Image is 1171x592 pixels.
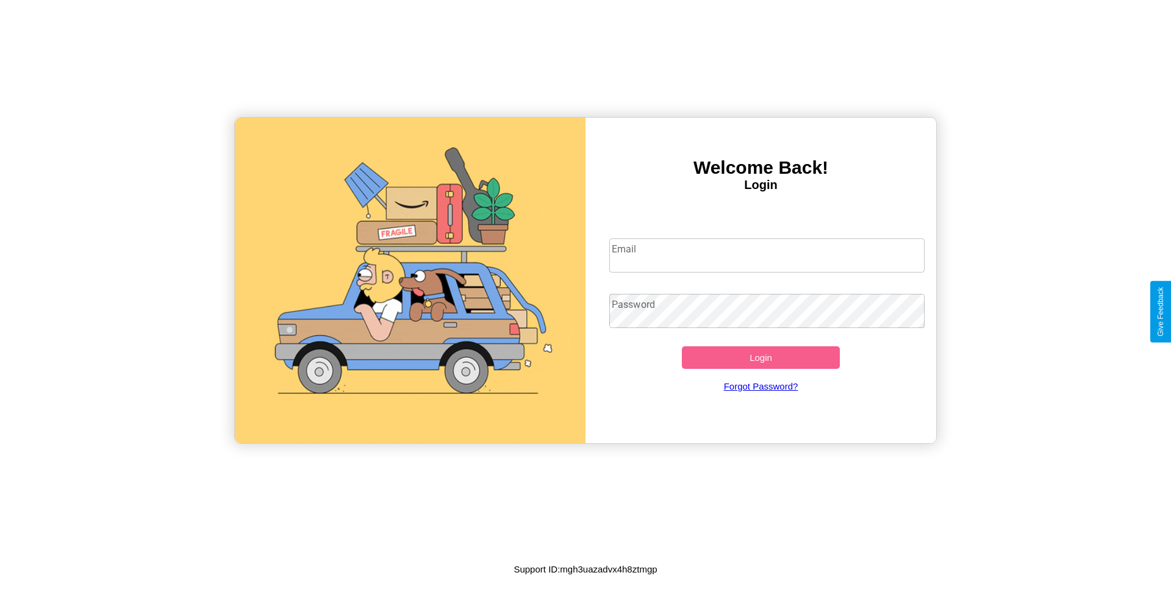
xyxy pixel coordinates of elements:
h3: Welcome Back! [585,157,936,178]
button: Login [682,346,840,369]
div: Give Feedback [1156,287,1165,337]
h4: Login [585,178,936,192]
img: gif [235,118,585,443]
a: Forgot Password? [603,369,919,404]
p: Support ID: mgh3uazadvx4h8ztmgp [514,561,657,577]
